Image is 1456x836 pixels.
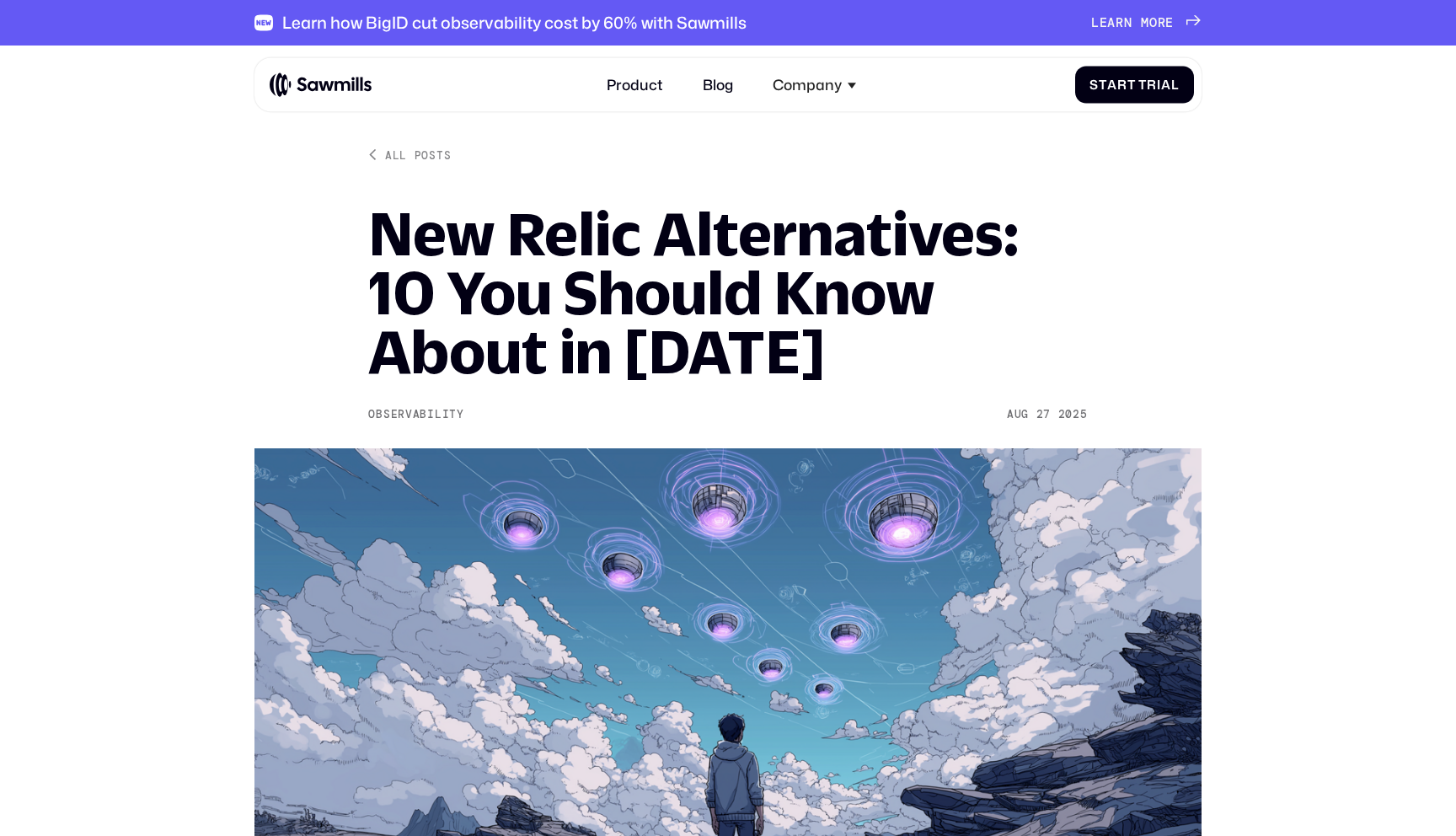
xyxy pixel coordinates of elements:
[1165,15,1174,30] span: e
[1124,15,1132,30] span: n
[1138,78,1147,93] span: T
[1127,78,1136,93] span: t
[368,408,463,421] div: Observability
[1107,78,1117,93] span: a
[368,204,1087,381] h1: New Relic Alternatives: 10 You Should Know About in [DATE]
[692,65,744,104] a: Blog
[1058,408,1088,421] div: 2025
[385,147,451,162] div: All posts
[1107,15,1116,30] span: a
[596,65,673,104] a: Product
[1157,78,1161,93] span: i
[1099,78,1107,93] span: t
[1036,408,1051,421] div: 27
[773,76,842,94] div: Company
[1075,67,1194,104] a: StartTrial
[1158,15,1166,30] span: r
[1147,78,1157,93] span: r
[1100,15,1108,30] span: e
[1116,15,1124,30] span: r
[1089,78,1099,93] span: S
[368,147,451,162] a: All posts
[1141,15,1149,30] span: m
[1171,78,1180,93] span: l
[1149,15,1158,30] span: o
[282,13,747,32] div: Learn how BigID cut observability cost by 60% with Sawmills
[762,65,867,104] div: Company
[1091,15,1100,30] span: L
[1007,408,1029,421] div: Aug
[1161,78,1171,93] span: a
[1091,15,1202,30] a: Learnmore
[1117,78,1127,93] span: r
